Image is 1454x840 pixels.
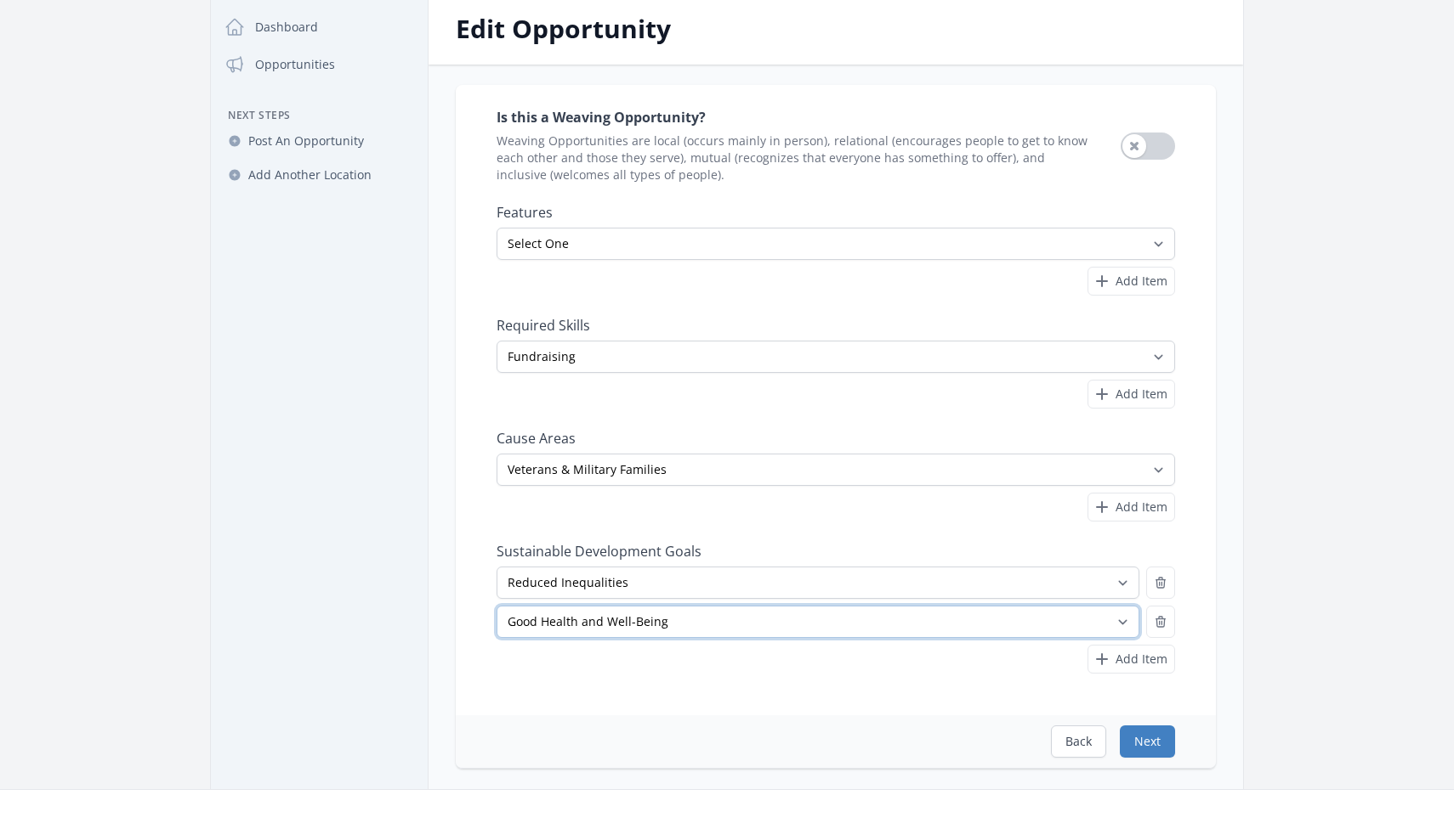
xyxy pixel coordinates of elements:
[497,109,1093,126] label: Is this a Weaving Opportunity?
[497,204,1175,221] label: Features
[218,10,421,44] a: Dashboard
[1088,493,1175,521] button: Add Item
[1116,386,1167,403] span: Add Item
[218,48,421,82] a: Opportunities
[248,166,372,183] span: Add Another Location
[248,132,364,149] span: Post An Opportunity
[1088,267,1175,296] button: Add Item
[1088,645,1175,674] button: Add Item
[1051,725,1106,758] button: Back
[218,109,421,122] h3: Next Steps
[456,14,1216,44] h2: Edit Opportunity
[1116,273,1167,290] span: Add Item
[1116,651,1167,668] span: Add Item
[497,317,1175,334] label: Required Skills
[218,160,421,190] a: Add Another Location
[1116,499,1167,516] span: Add Item
[497,132,1093,183] span: Weaving Opportunities are local (occurs mainly in person), relational (encourages people to get t...
[1088,380,1175,409] button: Add Item
[1120,725,1175,758] button: Next
[497,543,1175,560] label: Sustainable Development Goals
[497,430,1175,447] label: Cause Areas
[218,126,421,156] a: Post An Opportunity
